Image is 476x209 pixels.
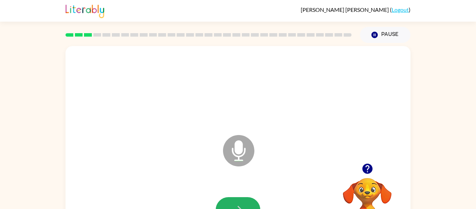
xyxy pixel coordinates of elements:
img: Literably [66,3,104,18]
button: Pause [360,27,410,43]
span: [PERSON_NAME] [PERSON_NAME] [301,6,390,13]
div: ( ) [301,6,410,13]
a: Logout [392,6,409,13]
